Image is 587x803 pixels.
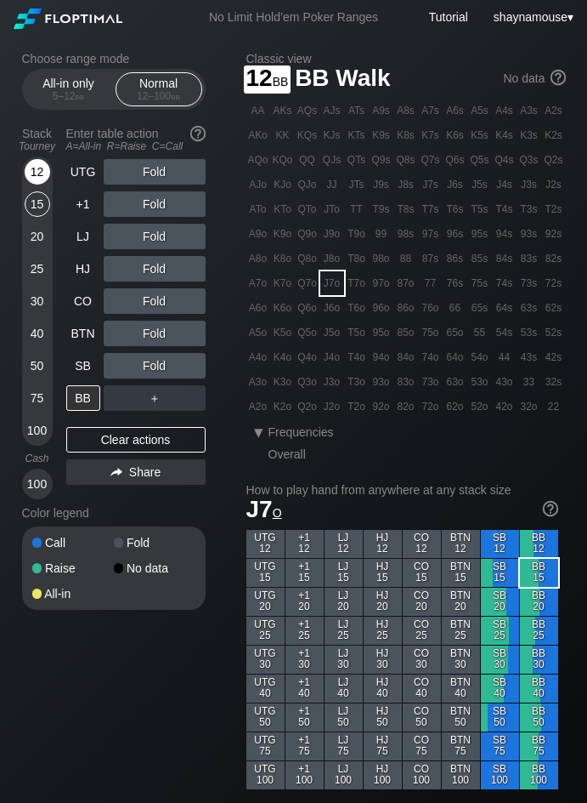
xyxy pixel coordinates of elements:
[285,588,324,616] div: +1 20
[66,191,100,217] div: +1
[394,296,418,320] div: 86o
[443,271,467,295] div: 76s
[394,222,418,246] div: 98s
[285,530,324,558] div: +1 12
[517,123,541,147] div: K3s
[246,395,270,419] div: A2o
[66,321,100,346] div: BTN
[114,537,195,549] div: Fold
[394,197,418,221] div: T8s
[296,173,319,196] div: QJo
[25,224,50,249] div: 20
[271,370,295,394] div: K3o
[171,90,180,102] span: bb
[66,224,100,249] div: LJ
[104,256,206,282] div: Fold
[268,447,321,461] div: Overall
[320,321,344,345] div: J5o
[285,732,324,760] div: +1 75
[520,646,558,674] div: BB 30
[345,222,369,246] div: T9o
[419,395,443,419] div: 72o
[468,197,492,221] div: T5s
[271,296,295,320] div: K6o
[517,370,541,394] div: 33
[419,148,443,172] div: Q7s
[104,353,206,379] div: Fold
[114,562,195,574] div: No data
[246,483,558,497] h2: How to play hand from anywhere at any stack size
[493,395,516,419] div: 42o
[271,247,295,271] div: K8o
[345,370,369,394] div: T3o
[25,191,50,217] div: 15
[32,562,114,574] div: Raise
[15,140,59,152] div: Tourney
[442,675,480,703] div: BTN 40
[320,345,344,369] div: J4o
[345,247,369,271] div: T8o
[271,395,295,419] div: K2o
[246,321,270,345] div: A5o
[32,537,114,549] div: Call
[370,321,393,345] div: 95o
[25,471,50,497] div: 100
[32,588,114,600] div: All-in
[320,271,344,295] div: J7o
[370,271,393,295] div: 97o
[104,288,206,314] div: Fold
[520,732,558,760] div: BB 75
[364,675,402,703] div: HJ 40
[25,321,50,346] div: 40
[520,675,558,703] div: BB 40
[246,761,285,789] div: UTG 100
[246,345,270,369] div: A4o
[443,321,467,345] div: 65o
[364,732,402,760] div: HJ 75
[493,197,516,221] div: T4s
[481,732,519,760] div: SB 75
[246,197,270,221] div: ATo
[481,530,519,558] div: SB 12
[246,271,270,295] div: A7o
[370,370,393,394] div: 93o
[419,247,443,271] div: 87s
[246,296,270,320] div: A6o
[246,559,285,587] div: UTG 15
[296,99,319,122] div: AQs
[403,675,441,703] div: CO 40
[15,453,59,464] div: Cash
[370,197,393,221] div: T9s
[25,256,50,282] div: 25
[320,222,344,246] div: J9o
[517,222,541,246] div: 93s
[104,224,206,249] div: Fold
[517,296,541,320] div: 63s
[403,530,441,558] div: CO 12
[66,140,206,152] div: A=All-in R=Raise C=Call
[104,321,206,346] div: Fold
[325,559,363,587] div: LJ 15
[419,173,443,196] div: J7s
[493,148,516,172] div: Q4s
[549,68,567,87] img: help.32db89a4.svg
[320,296,344,320] div: J6o
[429,10,468,24] a: Tutorial
[364,617,402,645] div: HJ 25
[246,530,285,558] div: UTG 12
[320,123,344,147] div: KJs
[320,173,344,196] div: JJ
[66,459,206,485] div: Share
[493,99,516,122] div: A4s
[394,370,418,394] div: 83o
[442,732,480,760] div: BTN 75
[189,124,207,143] img: help.32db89a4.svg
[403,617,441,645] div: CO 25
[468,173,492,196] div: J5s
[370,173,393,196] div: J9s
[468,345,492,369] div: 54o
[517,345,541,369] div: 43s
[246,222,270,246] div: A9o
[25,159,50,185] div: 12
[443,370,467,394] div: 63o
